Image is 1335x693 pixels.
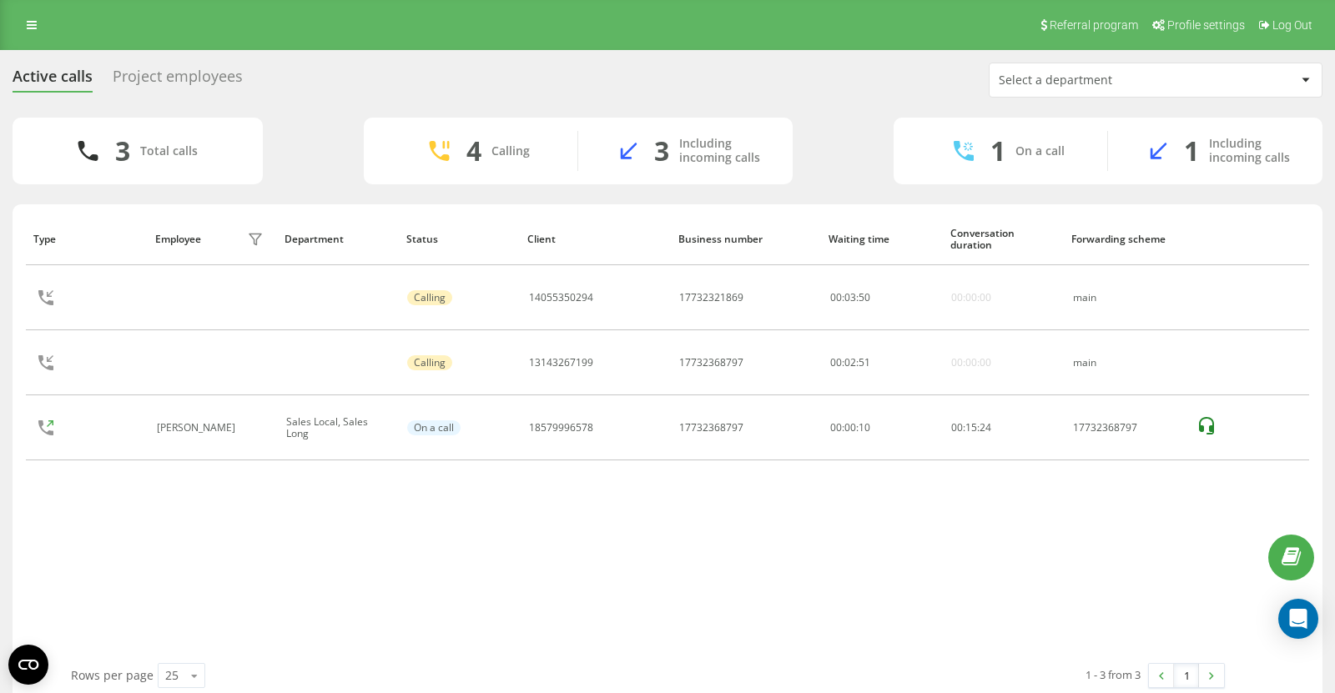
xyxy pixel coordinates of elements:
[527,234,662,245] div: Client
[679,422,743,434] div: 17732368797
[113,68,243,93] div: Project employees
[1050,18,1138,32] span: Referral program
[71,667,154,683] span: Rows per page
[407,290,452,305] div: Calling
[1272,18,1312,32] span: Log Out
[1073,422,1178,434] div: 17732368797
[950,228,1056,252] div: Conversation duration
[1073,357,1178,369] div: main
[529,357,593,369] div: 13143267199
[1015,144,1065,158] div: On a call
[990,135,1005,167] div: 1
[1071,234,1180,245] div: Forwarding scheme
[830,292,870,304] div: : :
[951,422,991,434] div: : :
[466,135,481,167] div: 4
[859,355,870,369] span: 51
[1184,135,1199,167] div: 1
[844,290,856,304] span: 03
[115,135,130,167] div: 3
[13,68,93,93] div: Active calls
[830,355,842,369] span: 00
[33,234,139,245] div: Type
[829,234,934,245] div: Waiting time
[140,144,198,158] div: Total calls
[951,357,991,369] div: 00:00:00
[999,73,1198,88] div: Select a department
[529,422,593,434] div: 18579996578
[679,357,743,369] div: 17732368797
[830,357,870,369] div: : :
[1073,292,1178,304] div: main
[1278,599,1318,639] div: Open Intercom Messenger
[951,420,963,434] span: 00
[491,144,530,158] div: Calling
[285,234,390,245] div: Department
[844,355,856,369] span: 02
[980,420,991,434] span: 24
[679,137,768,165] div: Including incoming calls
[406,234,512,245] div: Status
[679,292,743,304] div: 17732321869
[157,422,239,434] div: [PERSON_NAME]
[165,667,179,684] div: 25
[8,645,48,685] button: Open CMP widget
[830,422,934,434] div: 00:00:10
[859,290,870,304] span: 50
[529,292,593,304] div: 14055350294
[286,416,390,440] div: Sales Local, Sales Long
[1209,137,1297,165] div: Including incoming calls
[155,234,201,245] div: Employee
[654,135,669,167] div: 3
[407,420,461,435] div: On a call
[830,290,842,304] span: 00
[965,420,977,434] span: 15
[1167,18,1245,32] span: Profile settings
[1174,664,1199,687] a: 1
[407,355,452,370] div: Calling
[1086,666,1141,683] div: 1 - 3 from 3
[951,292,991,304] div: 00:00:00
[678,234,814,245] div: Business number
